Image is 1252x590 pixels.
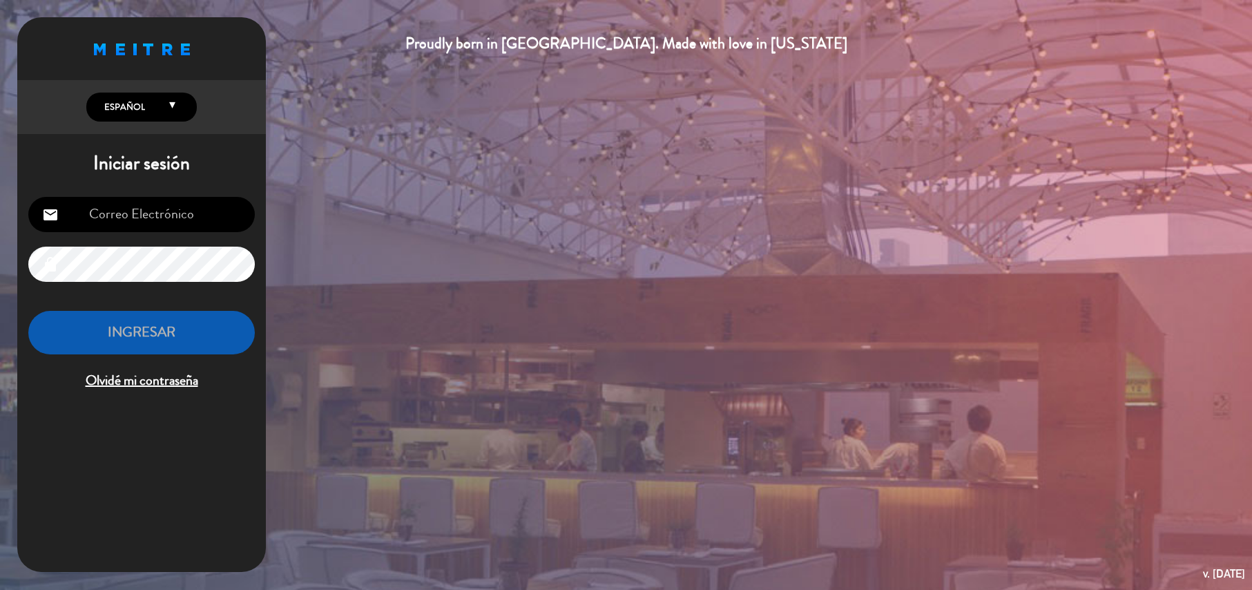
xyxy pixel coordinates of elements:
[28,197,255,232] input: Correo Electrónico
[1203,564,1245,583] div: v. [DATE]
[17,152,266,175] h1: Iniciar sesión
[28,370,255,392] span: Olvidé mi contraseña
[28,311,255,354] button: INGRESAR
[42,256,59,273] i: lock
[101,100,145,114] span: Español
[42,207,59,223] i: email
